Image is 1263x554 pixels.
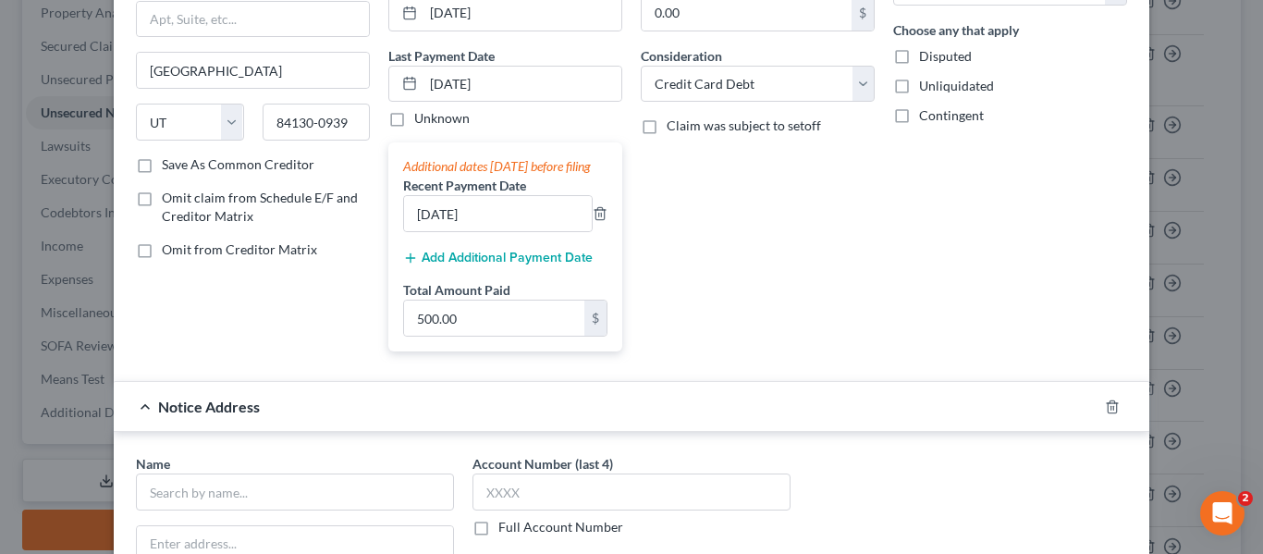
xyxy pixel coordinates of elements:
[136,456,170,472] span: Name
[403,280,510,300] label: Total Amount Paid
[423,67,621,102] input: MM/DD/YYYY
[162,190,358,224] span: Omit claim from Schedule E/F and Creditor Matrix
[919,107,984,123] span: Contingent
[1200,491,1245,536] iframe: Intercom live chat
[403,157,607,176] div: Additional dates [DATE] before filing
[162,155,314,174] label: Save As Common Creditor
[641,46,722,66] label: Consideration
[893,20,1019,40] label: Choose any that apply
[919,78,994,93] span: Unliquidated
[498,518,623,536] label: Full Account Number
[388,46,495,66] label: Last Payment Date
[584,301,607,336] div: $
[162,241,317,257] span: Omit from Creditor Matrix
[472,474,791,511] input: XXXX
[403,251,593,265] button: Add Additional Payment Date
[404,196,592,231] input: --
[414,109,470,128] label: Unknown
[137,2,369,37] input: Apt, Suite, etc...
[263,104,371,141] input: Enter zip...
[403,176,526,195] label: Recent Payment Date
[1238,491,1253,506] span: 2
[919,48,972,64] span: Disputed
[667,117,821,133] span: Claim was subject to setoff
[137,53,369,88] input: Enter city...
[404,301,584,336] input: 0.00
[136,474,454,511] input: Search by name...
[158,398,260,415] span: Notice Address
[472,454,613,474] label: Account Number (last 4)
